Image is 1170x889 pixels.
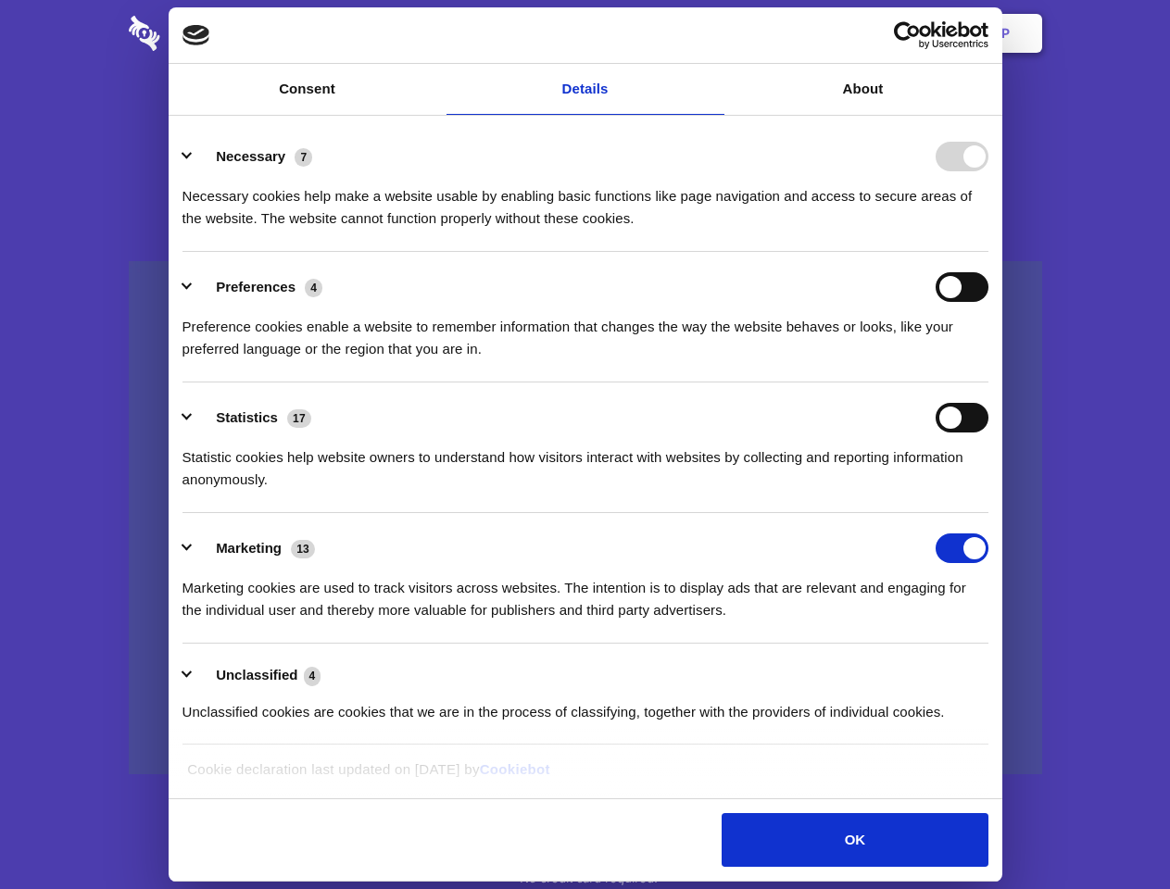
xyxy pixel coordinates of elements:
a: Pricing [544,5,624,62]
label: Statistics [216,409,278,425]
a: Contact [751,5,837,62]
a: Cookiebot [480,761,550,777]
span: 7 [295,148,312,167]
div: Statistic cookies help website owners to understand how visitors interact with websites by collec... [182,432,988,491]
div: Preference cookies enable a website to remember information that changes the way the website beha... [182,302,988,360]
button: Marketing (13) [182,533,327,563]
button: Necessary (7) [182,142,324,171]
label: Necessary [216,148,285,164]
a: Details [447,64,724,115]
span: 4 [304,667,321,685]
a: Consent [169,64,447,115]
a: Login [840,5,921,62]
div: Cookie declaration last updated on [DATE] by [173,758,997,795]
a: About [724,64,1002,115]
button: Unclassified (4) [182,664,333,687]
a: Usercentrics Cookiebot - opens in a new window [826,21,988,49]
span: 4 [305,279,322,297]
img: logo [182,25,210,45]
span: 13 [291,540,315,558]
button: Statistics (17) [182,403,323,432]
div: Necessary cookies help make a website usable by enabling basic functions like page navigation and... [182,171,988,230]
div: Unclassified cookies are cookies that we are in the process of classifying, together with the pro... [182,687,988,723]
label: Marketing [216,540,282,556]
h1: Eliminate Slack Data Loss. [129,83,1042,150]
a: Wistia video thumbnail [129,261,1042,775]
label: Preferences [216,279,296,294]
iframe: Drift Widget Chat Controller [1077,796,1148,867]
span: 17 [287,409,311,428]
button: Preferences (4) [182,272,334,302]
img: logo-wordmark-white-trans-d4663122ce5f474addd5e946df7df03e33cb6a1c49d2221995e7729f52c070b2.svg [129,16,287,51]
h4: Auto-redaction of sensitive data, encrypted data sharing and self-destructing private chats. Shar... [129,169,1042,230]
button: OK [722,813,988,867]
div: Marketing cookies are used to track visitors across websites. The intention is to display ads tha... [182,563,988,621]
